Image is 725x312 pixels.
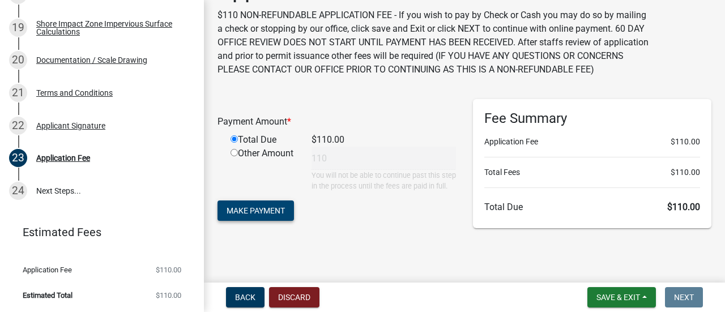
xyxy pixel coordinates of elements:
[9,182,27,200] div: 24
[36,154,90,162] div: Application Fee
[9,221,186,243] a: Estimated Fees
[269,287,319,307] button: Discard
[209,115,464,129] div: Payment Amount
[674,293,694,302] span: Next
[226,287,265,307] button: Back
[9,19,27,37] div: 19
[36,56,147,64] div: Documentation / Scale Drawing
[667,202,700,212] span: $110.00
[36,122,105,130] div: Applicant Signature
[222,147,303,191] div: Other Amount
[9,51,27,69] div: 20
[484,110,700,127] h6: Fee Summary
[484,202,700,212] h6: Total Due
[9,117,27,135] div: 22
[23,292,72,299] span: Estimated Total
[303,133,464,147] div: $110.00
[596,293,640,302] span: Save & Exit
[227,206,285,215] span: Make Payment
[36,20,186,36] div: Shore Impact Zone Impervious Surface Calculations
[217,200,294,221] button: Make Payment
[9,84,27,102] div: 21
[671,136,700,148] span: $110.00
[36,89,113,97] div: Terms and Conditions
[9,149,27,167] div: 23
[235,293,255,302] span: Back
[156,292,181,299] span: $110.00
[217,8,650,76] p: $110 NON-REFUNDABLE APPLICATION FEE - If you wish to pay by Check or Cash you may do so by mailin...
[222,133,303,147] div: Total Due
[671,166,700,178] span: $110.00
[665,287,703,307] button: Next
[156,266,181,273] span: $110.00
[23,266,72,273] span: Application Fee
[484,166,700,178] li: Total Fees
[484,136,700,148] li: Application Fee
[587,287,656,307] button: Save & Exit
